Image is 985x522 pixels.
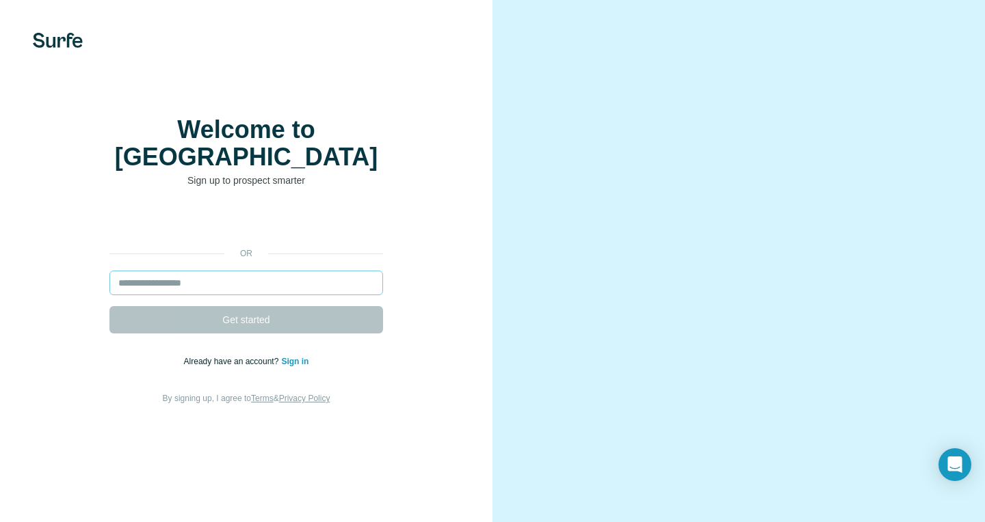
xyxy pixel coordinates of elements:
a: Sign in [281,357,308,366]
span: Already have an account? [184,357,282,366]
div: Open Intercom Messenger [938,448,971,481]
a: Privacy Policy [279,394,330,403]
h1: Welcome to [GEOGRAPHIC_DATA] [109,116,383,171]
iframe: Sign in with Google Button [103,208,390,238]
p: or [224,247,268,260]
p: Sign up to prospect smarter [109,174,383,187]
span: By signing up, I agree to & [163,394,330,403]
img: Surfe's logo [33,33,83,48]
a: Terms [251,394,274,403]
